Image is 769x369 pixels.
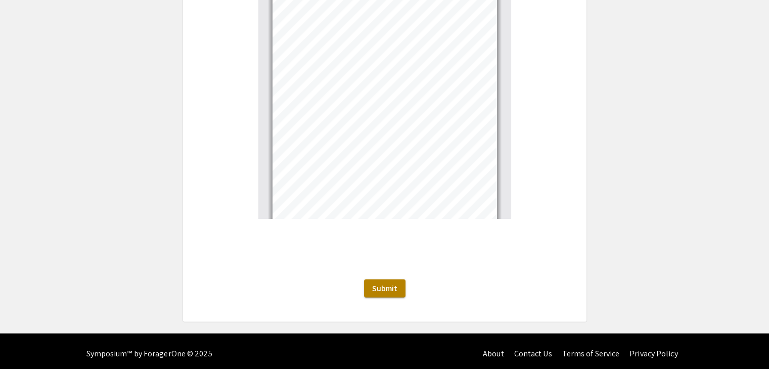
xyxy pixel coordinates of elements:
[562,348,619,359] a: Terms of Service
[483,348,504,359] a: About
[372,283,397,294] span: Submit
[629,348,677,359] a: Privacy Policy
[514,348,552,359] a: Contact Us
[364,280,405,298] button: Submit
[8,324,43,361] iframe: Chat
